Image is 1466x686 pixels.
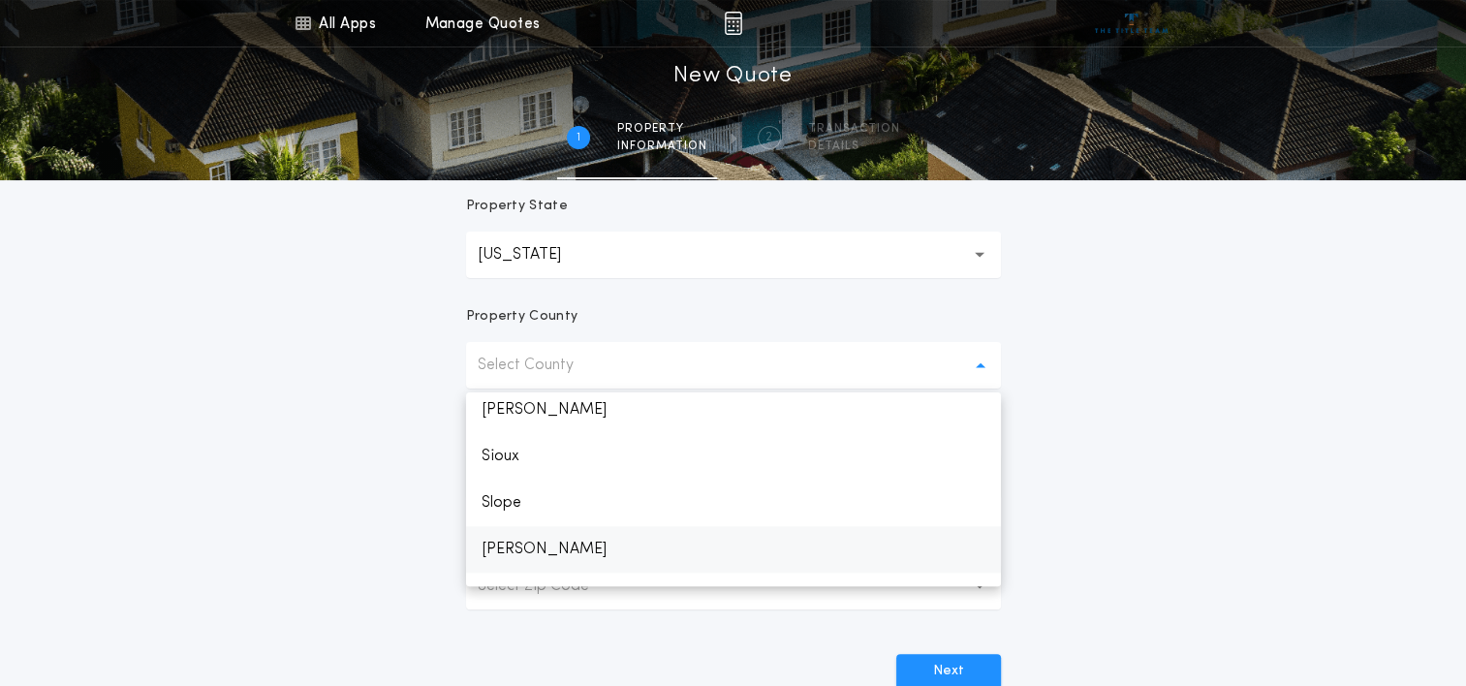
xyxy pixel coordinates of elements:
img: img [724,12,742,35]
span: Property [617,121,707,137]
p: Sioux [466,433,1001,480]
p: [PERSON_NAME] [466,387,1001,433]
p: Slope [466,480,1001,526]
span: Transaction [808,121,900,137]
span: information [617,139,707,154]
p: [US_STATE] [478,243,592,266]
span: details [808,139,900,154]
p: Select Zip Code [478,575,620,598]
p: Property State [466,197,568,216]
p: [PERSON_NAME] [466,526,1001,573]
button: [US_STATE] [466,232,1001,278]
ul: Select County [466,392,1001,586]
button: Select County [466,342,1001,389]
h1: New Quote [673,61,792,92]
h2: 2 [765,130,772,145]
button: Select Zip Code [466,563,1001,609]
h2: 1 [577,130,580,145]
p: [PERSON_NAME] [466,573,1001,619]
p: Select County [478,354,605,377]
p: Property County [466,307,578,327]
img: vs-icon [1095,14,1168,33]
